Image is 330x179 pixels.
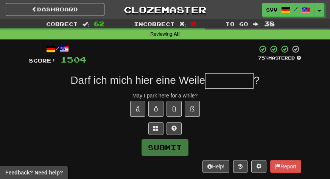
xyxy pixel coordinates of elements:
button: Switch sentence to multiple choice alt+p [148,122,163,135]
button: ü [167,101,182,117]
span: To go [226,21,248,27]
div: / [29,45,86,54]
a: Clozemaster [116,3,215,16]
span: Open feedback widget [5,169,63,176]
span: Score: [29,57,56,64]
span: 62 [94,20,104,27]
button: Round history (alt+y) [233,160,247,173]
span: 75 % [258,55,268,60]
span: Correct [46,21,78,27]
span: : [179,21,186,27]
span: : [82,21,89,27]
button: ö [148,101,163,117]
button: Report [270,160,301,173]
span: Darf ich mich hier eine Weile [70,74,205,86]
button: Help! [202,160,229,173]
a: svv / [262,3,315,17]
div: Mastered [257,55,301,61]
a: Dashboard [6,3,104,16]
button: ß [185,101,200,117]
span: : [253,21,260,27]
span: 38 [264,20,275,27]
span: ? [254,74,260,86]
strong: All [174,31,180,37]
span: 1504 [61,55,86,64]
button: ä [130,101,145,117]
div: May I park here for a while? [29,92,301,99]
span: / [294,6,298,11]
button: Submit [142,139,188,156]
span: svv [266,6,277,13]
button: Single letter hint - you only get 1 per sentence and score half the points! alt+h [167,122,182,135]
span: 0 [191,20,196,27]
span: Incorrect [134,21,175,27]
